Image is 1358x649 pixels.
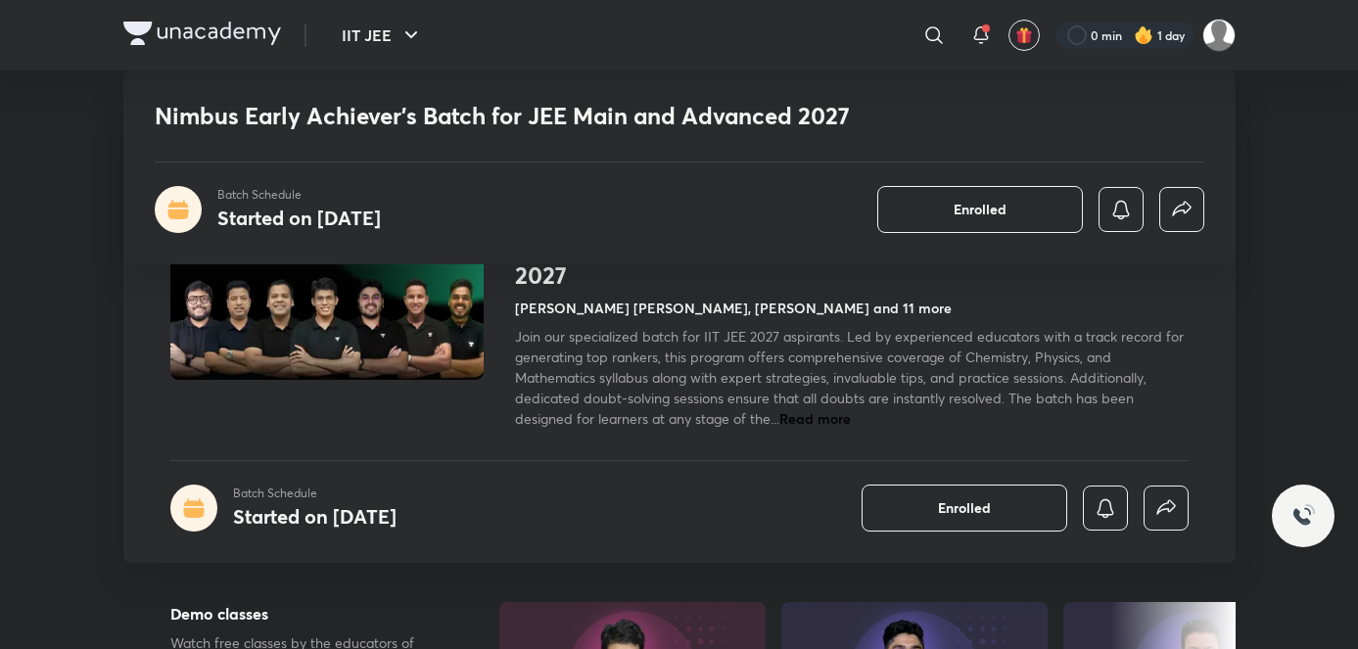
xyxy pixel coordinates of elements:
p: Batch Schedule [217,186,381,204]
img: ttu [1291,504,1315,528]
h4: [PERSON_NAME] [PERSON_NAME], [PERSON_NAME] and 11 more [515,298,952,318]
img: streak [1134,25,1153,45]
img: Company Logo [123,22,281,45]
p: Batch Schedule [233,485,397,502]
h1: Nimbus Early Achiever’s Batch for JEE Main and Advanced 2027 [515,233,1189,290]
button: Enrolled [877,186,1083,233]
span: Enrolled [954,200,1007,219]
button: IIT JEE [330,16,435,55]
img: SUBHRANGSU DAS [1202,19,1236,52]
img: avatar [1015,26,1033,44]
button: avatar [1008,20,1040,51]
a: Company Logo [123,22,281,50]
h5: Demo classes [170,602,437,626]
button: Enrolled [862,485,1067,532]
span: Join our specialized batch for IIT JEE 2027 aspirants. Led by experienced educators with a track ... [515,327,1184,428]
h4: Started on [DATE] [233,503,397,530]
span: Enrolled [938,498,991,518]
span: Read more [779,409,851,428]
h4: Started on [DATE] [217,205,381,231]
h1: Nimbus Early Achiever’s Batch for JEE Main and Advanced 2027 [155,102,921,130]
img: Thumbnail [166,202,486,382]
